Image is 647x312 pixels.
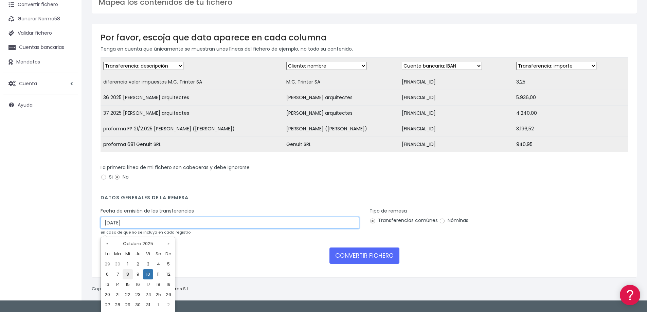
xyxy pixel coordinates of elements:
td: 9 [133,269,143,279]
td: 6 [102,269,112,279]
td: 25 [153,290,163,300]
td: 18 [153,279,163,290]
th: Lu [102,249,112,259]
label: Transferencias comúnes [370,217,438,224]
td: 27 [102,300,112,310]
td: 3.196,52 [514,121,628,137]
td: 2 [133,259,143,269]
td: Genuit SRL [284,137,399,152]
td: 5.936,00 [514,90,628,106]
td: 16 [133,279,143,290]
td: proforma FP 21/2.025 [PERSON_NAME] ([PERSON_NAME]) [101,121,284,137]
td: 30 [112,259,123,269]
td: 28 [112,300,123,310]
th: Vi [143,249,153,259]
td: 23 [133,290,143,300]
td: 13 [102,279,112,290]
td: 3 [143,259,153,269]
td: 3,25 [514,74,628,90]
td: 22 [123,290,133,300]
th: Sa [153,249,163,259]
a: Mandatos [3,55,78,69]
td: [PERSON_NAME] ([PERSON_NAME]) [284,121,399,137]
th: Mi [123,249,133,259]
small: en caso de que no se incluya en cada registro [101,230,191,235]
td: 37 2025 [PERSON_NAME] arquitectes [101,106,284,121]
td: 8 [123,269,133,279]
td: 11 [153,269,163,279]
td: [FINANCIAL_ID] [399,74,514,90]
td: 2 [163,300,174,310]
a: Validar fichero [3,26,78,40]
td: M.C. Trinter SA [284,74,399,90]
th: Do [163,249,174,259]
th: Octubre 2025 [112,239,163,249]
a: Cuentas bancarias [3,40,78,55]
td: [PERSON_NAME] arquitectes [284,106,399,121]
td: 31 [143,300,153,310]
label: Fecha de emisión de las transferencias [101,207,194,215]
td: 1 [123,259,133,269]
td: [FINANCIAL_ID] [399,121,514,137]
label: No [114,173,129,181]
td: [PERSON_NAME] arquitectes [284,90,399,106]
td: 4 [153,259,163,269]
label: Si [101,173,113,181]
td: [FINANCIAL_ID] [399,137,514,152]
td: 29 [123,300,133,310]
label: Nóminas [439,217,468,224]
td: 12 [163,269,174,279]
span: Cuenta [19,80,37,87]
a: Generar Norma58 [3,12,78,26]
td: 15 [123,279,133,290]
th: « [102,239,112,249]
td: 29 [102,259,112,269]
td: 30 [133,300,143,310]
td: [FINANCIAL_ID] [399,106,514,121]
th: » [163,239,174,249]
label: La primera línea de mi fichero son cabeceras y debe ignorarse [101,164,250,171]
td: 14 [112,279,123,290]
a: Ayuda [3,98,78,112]
td: 36 2025 [PERSON_NAME] arquitectes [101,90,284,106]
h4: Datos generales de la remesa [101,195,628,204]
label: Tipo de remesa [370,207,407,215]
td: [FINANCIAL_ID] [399,90,514,106]
td: 26 [163,290,174,300]
a: Cuenta [3,76,78,91]
td: proforma 681 Genuit SRL [101,137,284,152]
td: 17 [143,279,153,290]
button: CONVERTIR FICHERO [329,247,399,264]
th: Ju [133,249,143,259]
td: 24 [143,290,153,300]
td: 4.240,00 [514,106,628,121]
th: Ma [112,249,123,259]
p: Tenga en cuenta que únicamente se muestran unas líneas del fichero de ejemplo, no todo su contenido. [101,45,628,53]
td: 20 [102,290,112,300]
td: 21 [112,290,123,300]
td: diferencia valor impuestos M.C. Trinter SA [101,74,284,90]
td: 10 [143,269,153,279]
p: Copyright © 2025 . [92,286,191,293]
td: 19 [163,279,174,290]
td: 7 [112,269,123,279]
td: 5 [163,259,174,269]
td: 940,95 [514,137,628,152]
td: 1 [153,300,163,310]
h3: Por favor, escoja que dato aparece en cada columna [101,33,628,42]
span: Ayuda [18,102,33,108]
